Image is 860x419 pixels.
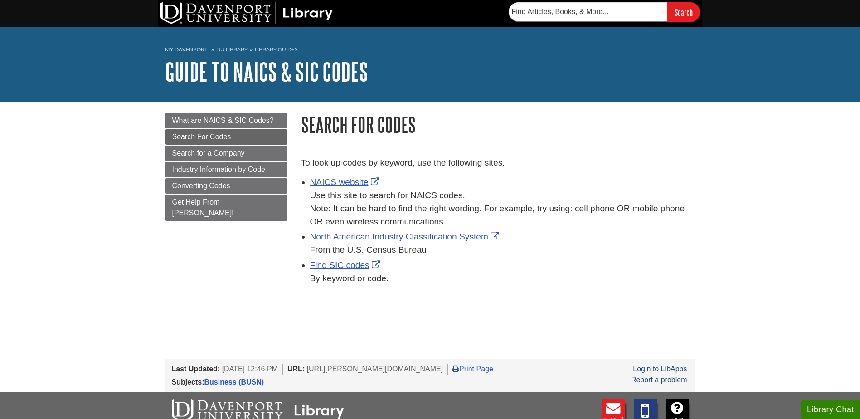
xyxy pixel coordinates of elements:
[452,365,459,372] i: Print Page
[255,46,298,53] a: Library Guides
[172,133,231,141] span: Search For Codes
[165,113,287,221] div: Guide Page Menu
[172,198,234,217] span: Get Help From [PERSON_NAME]!
[165,46,207,54] a: My Davenport
[310,177,382,187] a: Link opens in new window
[310,260,383,270] a: Link opens in new window
[165,129,287,145] a: Search For Codes
[301,156,695,170] p: To look up codes by keyword, use the following sites.
[633,365,687,373] a: Login to LibApps
[172,149,245,157] span: Search for a Company
[216,46,248,53] a: DU Library
[165,44,695,58] nav: breadcrumb
[509,2,700,22] form: Searches DU Library's articles, books, and more
[165,178,287,194] a: Converting Codes
[509,2,667,21] input: Find Articles, Books, & More...
[310,244,695,257] div: From the U.S. Census Bureau
[165,58,368,86] a: Guide to NAICS & SIC Codes
[172,365,220,373] span: Last Updated:
[310,232,501,241] a: Link opens in new window
[301,113,695,136] h1: Search For Codes
[165,162,287,177] a: Industry Information by Code
[165,146,287,161] a: Search for a Company
[204,378,264,386] a: Business (BUSN)
[172,166,265,173] span: Industry Information by Code
[667,2,700,22] input: Search
[801,400,860,419] button: Library Chat
[172,182,230,190] span: Converting Codes
[310,272,695,285] div: By keyword or code.
[287,365,305,373] span: URL:
[310,189,695,228] div: Use this site to search for NAICS codes. Note: It can be hard to find the right wording. For exam...
[160,2,333,24] img: DU Library
[222,365,278,373] span: [DATE] 12:46 PM
[172,117,274,124] span: What are NAICS & SIC Codes?
[165,195,287,221] a: Get Help From [PERSON_NAME]!
[452,365,493,373] a: Print Page
[307,365,443,373] span: [URL][PERSON_NAME][DOMAIN_NAME]
[172,378,204,386] span: Subjects:
[165,113,287,128] a: What are NAICS & SIC Codes?
[631,376,687,384] a: Report a problem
